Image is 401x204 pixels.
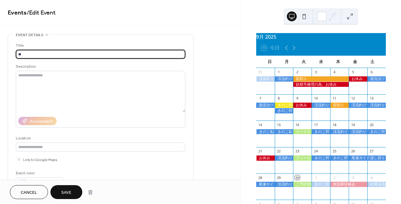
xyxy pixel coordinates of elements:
[313,56,330,68] div: 水
[330,182,367,187] div: 救助隊研修会
[21,189,37,196] span: Cancel
[261,56,278,68] div: 日
[347,56,364,68] div: 金
[349,103,367,108] div: 渓流釣りツアー開催決定（空きあり）
[351,96,355,101] div: 12
[351,70,355,74] div: 5
[295,149,300,154] div: 23
[349,76,367,82] div: お休み
[16,135,184,142] div: Location
[330,155,349,161] div: きのこ狩りツアー開催決定（空き有り）
[278,56,295,68] div: 月
[293,82,349,87] div: 妖精号修理の為、お休み
[256,76,275,82] div: 渓流釣りツアー開催決定（空き有り、特上コース）
[16,32,43,38] span: Event details
[330,129,349,134] div: 渓流釣りツアー開催決定（空き有り、特上コース予定）
[277,122,281,127] div: 15
[295,96,300,101] div: 9
[367,182,386,187] div: 虹鱒渓流釣りツアー開催決定（空き有り）
[312,129,330,134] div: きのこ狩りツアー開催決定（空きあり）
[275,76,293,82] div: 渓流釣りツアー開催決定（空き有り、上コース予定）
[16,63,184,70] div: Description
[275,155,293,161] div: 渓流釣りツアー開催決定（空きあり）
[23,157,57,163] span: Link to Google Maps
[258,149,263,154] div: 21
[364,56,381,68] div: 土
[293,155,312,161] div: フィールドチェック
[313,70,318,74] div: 3
[312,155,330,161] div: きのこ狩りツアー開催決定（残り１席、舞茸コース予定）
[256,182,275,187] div: 尾瀬ガイド貸し切り
[258,122,263,127] div: 14
[275,103,293,108] div: きのこ狩りツアースタート
[313,149,318,154] div: 24
[369,96,374,101] div: 13
[293,182,312,187] div: ご予約受付中
[258,96,263,101] div: 7
[349,155,386,161] div: 尾瀬ガイド貸し切り
[31,179,54,186] span: #B8E986FF
[332,96,337,101] div: 11
[258,175,263,180] div: 28
[256,129,275,134] div: きのこ&渓流釣りツアー開催決定（空き有り、特上コース、リピータ様限定）
[332,175,337,180] div: 2
[369,175,374,180] div: 4
[367,129,386,134] div: きのこ狩りツアー開催決定（残り1席、松茸コースリピーター様限定）
[275,182,293,187] div: 渓流釣りツアー開催決定（残り1席、福島県予定）
[349,129,367,134] div: 渓流釣りツアー開催決定（空き有り、上コース以上）
[293,129,312,134] div: コースチェック
[277,175,281,180] div: 29
[351,122,355,127] div: 19
[277,149,281,154] div: 22
[256,103,275,108] div: 源流泊ツアー開催決定（空き有り）
[332,122,337,127] div: 18
[275,129,293,134] div: きのこ&渓流釣りツアー開催決定（空きあり、特上コース、リピーター様限定）
[295,56,312,68] div: 火
[8,7,27,19] a: Events
[256,155,275,161] div: お休み
[367,103,386,108] div: 渓流釣りツアー開催決定（空き有り、上コース以上）
[295,175,300,180] div: 30
[293,76,349,82] div: 薪割り
[330,103,349,108] div: 薪割り
[16,42,184,49] div: Title
[312,182,330,187] div: きのこ狩りツアー開催決定（リピーター様限定、残り１席）
[313,122,318,127] div: 17
[295,70,300,74] div: 2
[332,149,337,154] div: 25
[16,170,62,176] div: Event color
[369,149,374,154] div: 27
[351,175,355,180] div: 3
[256,33,386,40] div: 9月 2025
[258,70,263,74] div: 31
[332,70,337,74] div: 4
[313,96,318,101] div: 10
[277,96,281,101] div: 8
[369,122,374,127] div: 20
[330,56,347,68] div: 木
[313,175,318,180] div: 1
[61,189,71,196] span: Save
[312,103,330,108] div: 渓流釣りツアー開催決定（空き有り）
[367,76,386,82] div: 源流泊ツアー開催決定（空き有り）
[351,149,355,154] div: 26
[295,122,300,127] div: 16
[277,70,281,74] div: 1
[10,185,48,199] button: Cancel
[50,185,82,199] button: Save
[293,103,312,108] div: お休み
[369,70,374,74] div: 6
[275,108,293,113] div: きのこ狩りツアー開催決定（残り１席）
[27,7,56,19] span: / Edit Event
